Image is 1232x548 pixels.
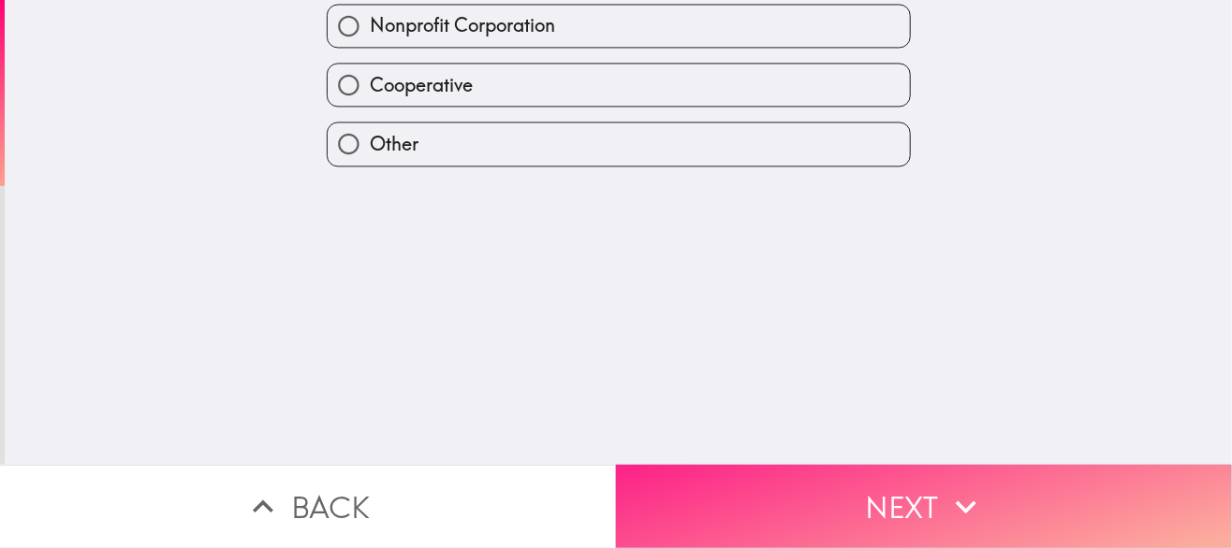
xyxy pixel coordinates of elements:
[328,64,910,106] button: Cooperative
[370,72,473,98] span: Cooperative
[370,132,418,158] span: Other
[370,13,555,39] span: Nonprofit Corporation
[328,123,910,166] button: Other
[616,465,1232,548] button: Next
[328,5,910,47] button: Nonprofit Corporation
